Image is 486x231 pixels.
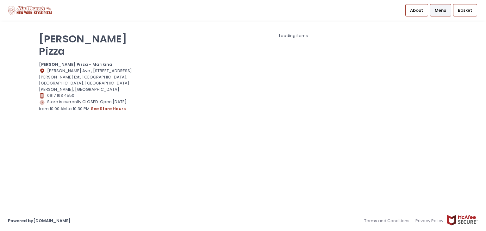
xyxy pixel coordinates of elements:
[39,68,135,93] div: [PERSON_NAME] Ave., [STREET_ADDRESS] [PERSON_NAME] Ext., [GEOGRAPHIC_DATA], [GEOGRAPHIC_DATA]. [G...
[8,5,52,16] img: logo
[430,4,451,16] a: Menu
[364,215,413,227] a: Terms and Conditions
[458,7,472,14] span: Basket
[413,215,447,227] a: Privacy Policy
[143,33,447,39] div: Loading items...
[39,33,135,57] p: [PERSON_NAME] Pizza
[39,92,135,99] div: 0917 163 4550
[405,4,428,16] a: About
[39,61,112,67] b: [PERSON_NAME] Pizza - Marikina
[8,218,71,224] a: Powered by[DOMAIN_NAME]
[446,215,478,226] img: mcafee-secure
[435,7,446,14] span: Menu
[90,105,126,112] button: see store hours
[410,7,423,14] span: About
[39,99,135,112] div: Store is currently CLOSED. Open [DATE] from 10:00 AM to 10:30 PM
